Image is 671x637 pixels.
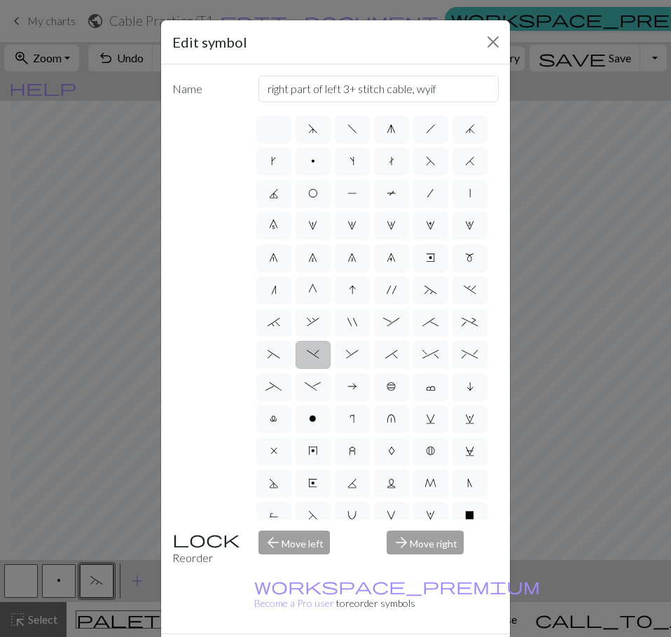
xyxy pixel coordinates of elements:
[387,381,396,392] span: b
[308,123,318,134] span: d
[308,477,317,489] span: E
[465,413,475,424] span: w
[349,284,356,295] span: I
[271,155,276,167] span: k
[387,220,396,231] span: 3
[426,123,436,134] span: h
[254,580,540,609] small: to reorder symbols
[269,220,278,231] span: 0
[426,381,436,392] span: c
[269,252,278,263] span: 6
[482,31,504,53] button: Close
[424,477,436,489] span: M
[350,413,354,424] span: r
[269,188,279,199] span: J
[254,580,540,609] a: Become a Pro user
[265,381,282,392] span: _
[308,284,317,295] span: G
[347,381,357,392] span: a
[388,445,395,456] span: A
[387,123,396,134] span: g
[422,349,438,360] span: ^
[465,510,474,521] span: X
[465,252,474,263] span: m
[424,284,437,295] span: ~
[347,316,357,328] span: "
[269,477,279,489] span: D
[309,413,317,424] span: o
[467,477,473,489] span: N
[389,155,394,167] span: t
[426,252,435,263] span: e
[422,316,438,328] span: ;
[350,155,354,167] span: s
[383,316,399,328] span: :
[347,252,357,263] span: 8
[172,31,247,52] h5: Edit symbol
[465,220,474,231] span: 5
[308,510,318,521] span: S
[311,155,315,167] span: p
[387,188,396,199] span: T
[426,445,435,456] span: B
[462,349,478,360] span: %
[270,445,277,456] span: x
[271,284,277,295] span: n
[387,284,396,295] span: '
[268,349,280,360] span: (
[254,576,540,596] span: workspace_premium
[387,510,396,521] span: V
[387,477,396,489] span: L
[347,510,357,521] span: U
[308,445,318,456] span: y
[308,252,317,263] span: 7
[347,123,357,134] span: f
[465,155,475,167] span: H
[347,477,357,489] span: K
[426,155,436,167] span: F
[164,76,250,102] label: Name
[426,220,435,231] span: 4
[466,381,473,392] span: i
[469,188,471,199] span: |
[387,413,396,424] span: u
[270,413,277,424] span: l
[268,316,280,328] span: `
[164,531,250,566] div: Reorder
[347,188,357,199] span: P
[308,220,317,231] span: 1
[462,316,478,328] span: +
[465,445,475,456] span: C
[387,252,396,263] span: 9
[307,316,319,328] span: ,
[349,445,356,456] span: z
[426,510,435,521] span: W
[308,188,318,199] span: O
[269,510,279,521] span: R
[305,381,321,392] span: -
[307,349,319,360] span: )
[347,220,357,231] span: 2
[426,413,436,424] span: v
[464,284,476,295] span: .
[465,123,475,134] span: j
[346,349,359,360] span: &
[427,188,434,199] span: /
